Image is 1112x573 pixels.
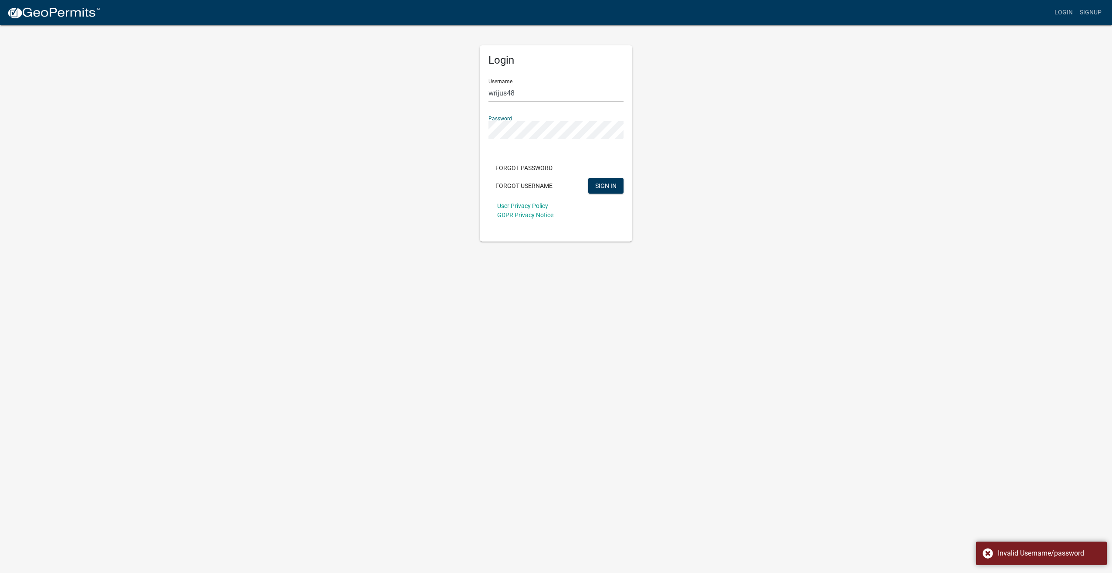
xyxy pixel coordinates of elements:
button: SIGN IN [588,178,624,194]
button: Forgot Username [488,178,559,194]
h5: Login [488,54,624,67]
button: Forgot Password [488,160,559,176]
a: Signup [1076,4,1105,21]
a: GDPR Privacy Notice [497,211,553,218]
div: Invalid Username/password [998,548,1100,559]
span: SIGN IN [595,182,617,189]
a: User Privacy Policy [497,202,548,209]
a: Login [1051,4,1076,21]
